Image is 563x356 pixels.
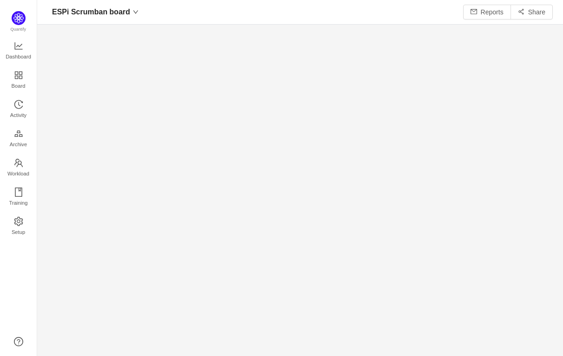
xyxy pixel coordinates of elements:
span: Workload [7,164,29,183]
a: icon: question-circle [14,337,23,346]
i: icon: gold [14,129,23,138]
i: icon: setting [14,217,23,226]
span: Archive [10,135,27,154]
i: icon: history [14,100,23,109]
span: Quantify [11,27,26,32]
a: Training [14,188,23,207]
a: Dashboard [14,42,23,60]
span: Dashboard [6,47,31,66]
button: icon: mailReports [463,5,511,19]
span: Setup [12,223,25,241]
i: icon: line-chart [14,41,23,51]
span: Training [9,194,27,212]
a: Activity [14,100,23,119]
img: Quantify [12,11,26,25]
i: icon: book [14,188,23,197]
i: icon: down [133,9,138,15]
a: Archive [14,129,23,148]
a: Workload [14,159,23,177]
i: icon: team [14,158,23,168]
a: Setup [14,217,23,236]
span: Activity [10,106,26,124]
span: ESPi Scrumban board [52,5,130,19]
a: Board [14,71,23,90]
i: icon: appstore [14,71,23,80]
button: icon: share-altShare [511,5,553,19]
span: Board [12,77,26,95]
